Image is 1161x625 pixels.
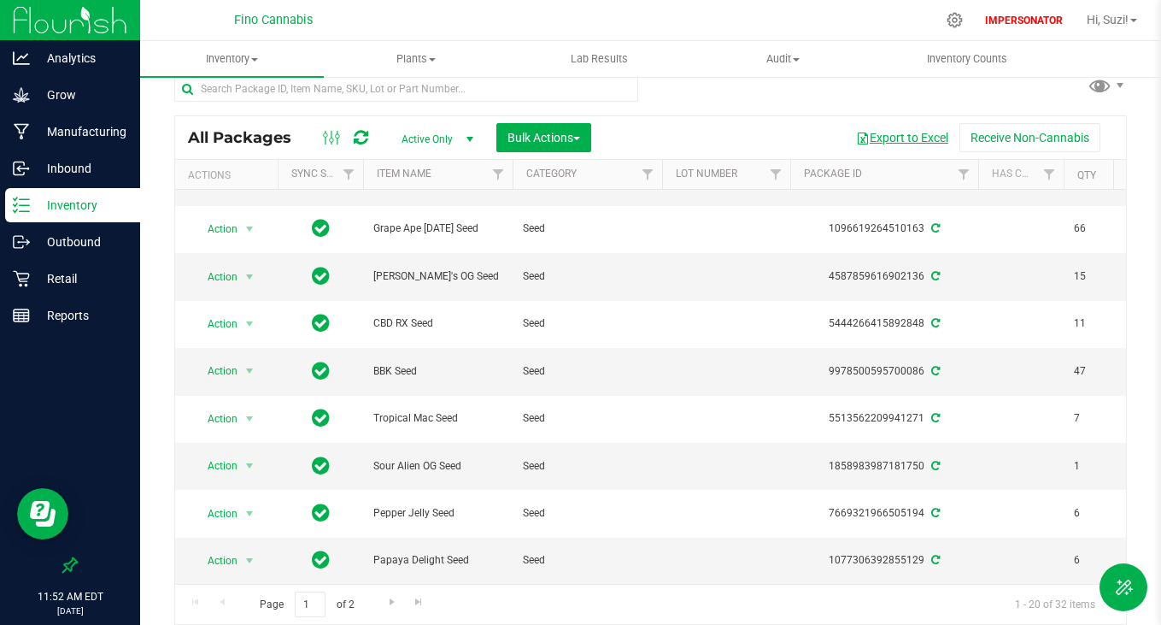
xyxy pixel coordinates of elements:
[239,359,261,383] span: select
[634,160,662,189] a: Filter
[373,458,502,475] span: Sour Alien OG Seed
[13,86,30,103] inline-svg: Grow
[523,410,652,427] span: Seed
[13,160,30,177] inline-svg: Inbound
[325,51,507,67] span: Plants
[8,589,132,604] p: 11:52 AM EDT
[904,51,1030,67] span: Inventory Counts
[30,85,132,105] p: Grow
[13,270,30,287] inline-svg: Retail
[245,592,368,618] span: Page of 2
[373,268,502,285] span: [PERSON_NAME]'s OG Seed
[507,41,691,77] a: Lab Results
[496,123,591,152] button: Bulk Actions
[312,216,330,240] span: In Sync
[1074,221,1139,237] span: 66
[523,268,652,285] span: Seed
[312,548,330,572] span: In Sync
[548,51,651,67] span: Lab Results
[335,160,363,189] a: Filter
[239,549,261,573] span: select
[944,12,965,28] div: Manage settings
[13,123,30,140] inline-svg: Manufacturing
[1077,169,1096,181] a: Qty
[804,168,862,180] a: Package ID
[523,505,652,522] span: Seed
[30,48,132,68] p: Analytics
[978,13,1070,28] p: IMPERSONATOR
[959,123,1100,152] button: Receive Non-Cannabis
[929,222,940,234] span: Sync from Compliance System
[788,505,981,522] div: 7669321966505194
[788,315,981,332] div: 5444266415892848
[324,41,507,77] a: Plants
[1087,13,1129,27] span: Hi, Suzi!
[140,51,324,67] span: Inventory
[788,363,981,380] div: 9978500595700086
[30,305,132,326] p: Reports
[507,131,580,144] span: Bulk Actions
[373,410,502,427] span: Tropical Mac Seed
[1074,505,1139,522] span: 6
[875,41,1058,77] a: Inventory Counts
[788,410,981,427] div: 5513562209941271
[140,41,324,77] a: Inventory
[192,359,238,383] span: Action
[312,359,330,383] span: In Sync
[188,128,308,147] span: All Packages
[291,168,357,180] a: Sync Status
[312,454,330,478] span: In Sync
[1074,458,1139,475] span: 1
[929,270,940,282] span: Sync from Compliance System
[950,160,978,189] a: Filter
[929,554,940,566] span: Sync from Compliance System
[523,552,652,569] span: Seed
[192,454,238,478] span: Action
[929,412,940,424] span: Sync from Compliance System
[523,315,652,332] span: Seed
[1074,552,1139,569] span: 6
[845,123,959,152] button: Export to Excel
[13,197,30,214] inline-svg: Inventory
[788,268,981,285] div: 4587859616902136
[30,158,132,179] p: Inbound
[30,232,132,252] p: Outbound
[379,592,404,615] a: Go to the next page
[1099,563,1147,611] button: Toggle Menu
[239,407,261,431] span: select
[929,460,940,472] span: Sync from Compliance System
[676,168,737,180] a: Lot Number
[312,311,330,335] span: In Sync
[312,406,330,430] span: In Sync
[295,592,325,618] input: 1
[929,507,940,519] span: Sync from Compliance System
[762,160,790,189] a: Filter
[188,169,271,181] div: Actions
[1074,363,1139,380] span: 47
[30,121,132,142] p: Manufacturing
[407,592,431,615] a: Go to the last page
[239,217,261,241] span: select
[978,160,1064,190] th: Has COA
[929,365,940,377] span: Sync from Compliance System
[234,13,313,27] span: Fino Cannabis
[192,265,238,289] span: Action
[929,317,940,329] span: Sync from Compliance System
[8,604,132,617] p: [DATE]
[691,41,875,77] a: Audit
[239,312,261,336] span: select
[373,315,502,332] span: CBD RX Seed
[174,76,638,102] input: Search Package ID, Item Name, SKU, Lot or Part Number...
[13,50,30,67] inline-svg: Analytics
[312,501,330,525] span: In Sync
[377,168,431,180] a: Item Name
[523,221,652,237] span: Seed
[13,307,30,324] inline-svg: Reports
[239,454,261,478] span: select
[13,233,30,251] inline-svg: Outbound
[192,502,238,526] span: Action
[373,363,502,380] span: BBK Seed
[373,505,502,522] span: Pepper Jelly Seed
[192,217,238,241] span: Action
[62,557,79,574] label: Pin the sidebar to full width on large screens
